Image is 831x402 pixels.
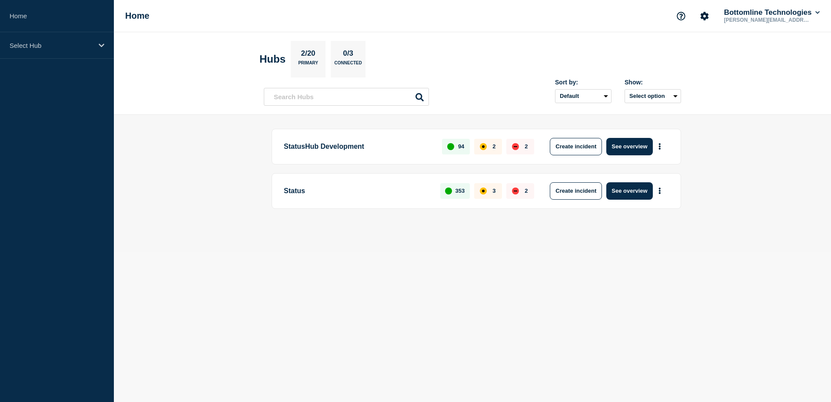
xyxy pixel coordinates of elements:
p: 94 [458,143,464,150]
button: Create incident [550,182,602,200]
p: 2/20 [298,49,319,60]
div: down [512,188,519,194]
div: up [447,143,454,150]
div: Show: [625,79,681,86]
p: 353 [455,188,465,194]
button: See overview [606,182,652,200]
div: down [512,143,519,150]
p: 3 [492,188,495,194]
div: up [445,188,452,194]
h2: Hubs [259,53,286,65]
input: Search Hubs [264,88,429,106]
p: Status [284,182,430,200]
p: Select Hub [10,42,93,49]
p: 2 [525,188,528,194]
p: 2 [525,143,528,150]
p: StatusHub Development [284,138,432,155]
button: Account settings [695,7,714,25]
p: 2 [492,143,495,150]
button: Select option [625,89,681,103]
p: Primary [298,60,318,70]
p: [PERSON_NAME][EMAIL_ADDRESS][PERSON_NAME][DOMAIN_NAME] [722,17,813,23]
button: More actions [654,183,665,199]
button: Support [672,7,690,25]
div: affected [480,188,487,194]
div: Sort by: [555,79,612,86]
button: Create incident [550,138,602,155]
div: affected [480,143,487,150]
h1: Home [125,11,150,21]
p: Connected [334,60,362,70]
button: More actions [654,138,665,154]
p: 0/3 [340,49,357,60]
button: See overview [606,138,652,155]
select: Sort by [555,89,612,103]
button: Bottomline Technologies [722,8,821,17]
